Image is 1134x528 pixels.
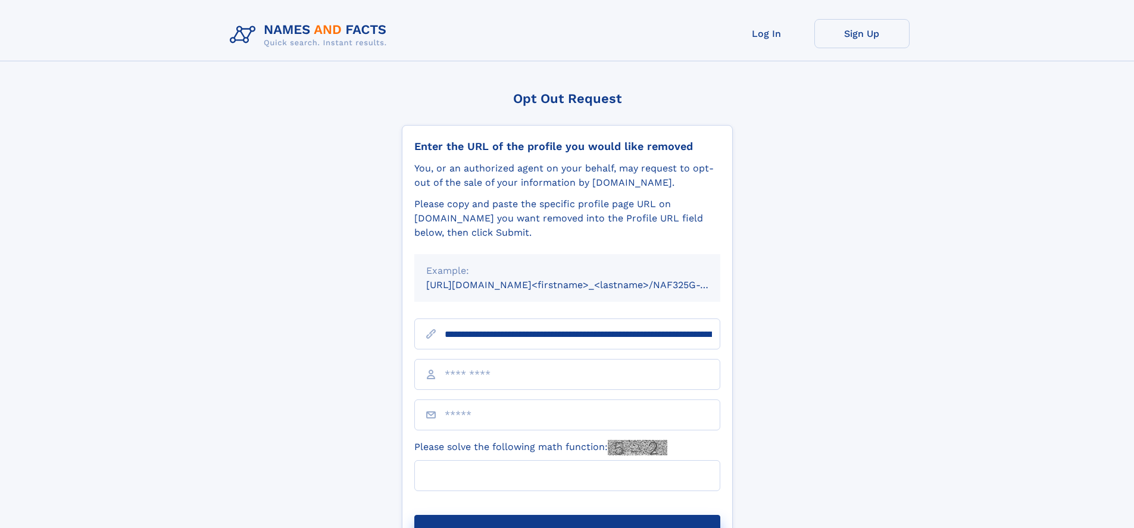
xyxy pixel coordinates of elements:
[225,19,396,51] img: Logo Names and Facts
[414,440,667,455] label: Please solve the following math function:
[402,91,733,106] div: Opt Out Request
[414,197,720,240] div: Please copy and paste the specific profile page URL on [DOMAIN_NAME] you want removed into the Pr...
[719,19,814,48] a: Log In
[414,140,720,153] div: Enter the URL of the profile you would like removed
[426,264,708,278] div: Example:
[414,161,720,190] div: You, or an authorized agent on your behalf, may request to opt-out of the sale of your informatio...
[426,279,743,290] small: [URL][DOMAIN_NAME]<firstname>_<lastname>/NAF325G-xxxxxxxx
[814,19,910,48] a: Sign Up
